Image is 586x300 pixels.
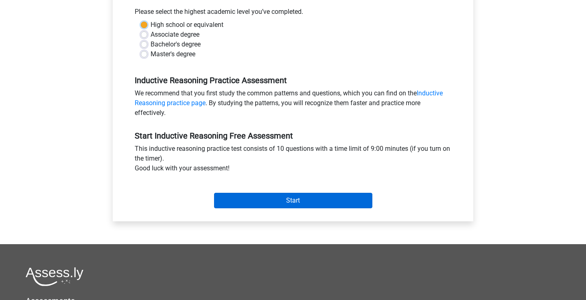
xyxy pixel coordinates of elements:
[135,131,451,141] h5: Start Inductive Reasoning Free Assessment
[26,267,83,286] img: Assessly logo
[214,193,372,208] input: Start
[151,40,201,49] label: Bachelor's degree
[151,30,199,40] label: Associate degree
[151,20,223,30] label: High school or equivalent
[151,49,195,59] label: Master's degree
[135,75,451,85] h5: Inductive Reasoning Practice Assessment
[129,88,457,121] div: We recommend that you first study the common patterns and questions, which you can find on the . ...
[129,7,457,20] div: Please select the highest academic level you’ve completed.
[129,144,457,176] div: This inductive reasoning practice test consists of 10 questions with a time limit of 9:00 minutes...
